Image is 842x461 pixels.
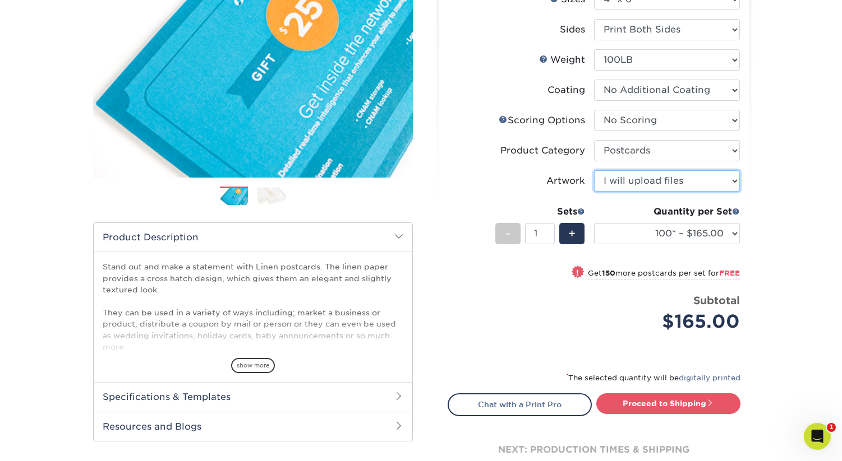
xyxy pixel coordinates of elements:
div: Sides [560,23,585,36]
span: FREE [719,269,740,277]
strong: Subtotal [693,294,740,306]
small: Get more postcards per set for [588,269,740,280]
small: The selected quantity will be [566,374,740,382]
div: Quantity per Set [594,205,740,218]
div: Scoring Options [499,114,585,127]
span: 1 [827,423,836,432]
iframe: Intercom live chat [804,423,831,450]
h2: Specifications & Templates [94,382,412,411]
div: Weight [539,53,585,67]
img: Postcards 01 [220,187,248,207]
p: Stand out and make a statement with Linen postcards. The linen paper provides a cross hatch desig... [103,261,403,432]
div: $165.00 [602,308,740,335]
strong: 150 [602,269,615,277]
a: Chat with a Print Pro [448,393,592,416]
span: - [505,225,510,242]
span: + [568,225,576,242]
div: Sets [495,205,585,218]
a: digitally printed [679,374,740,382]
span: show more [231,358,275,373]
img: Postcards 02 [257,187,286,204]
div: Product Category [500,144,585,157]
a: Proceed to Shipping [596,393,740,413]
div: Coating [547,83,585,97]
h2: Product Description [94,223,412,252]
h2: Resources and Blogs [94,412,412,441]
span: ! [576,267,579,278]
div: Artwork [546,174,585,188]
